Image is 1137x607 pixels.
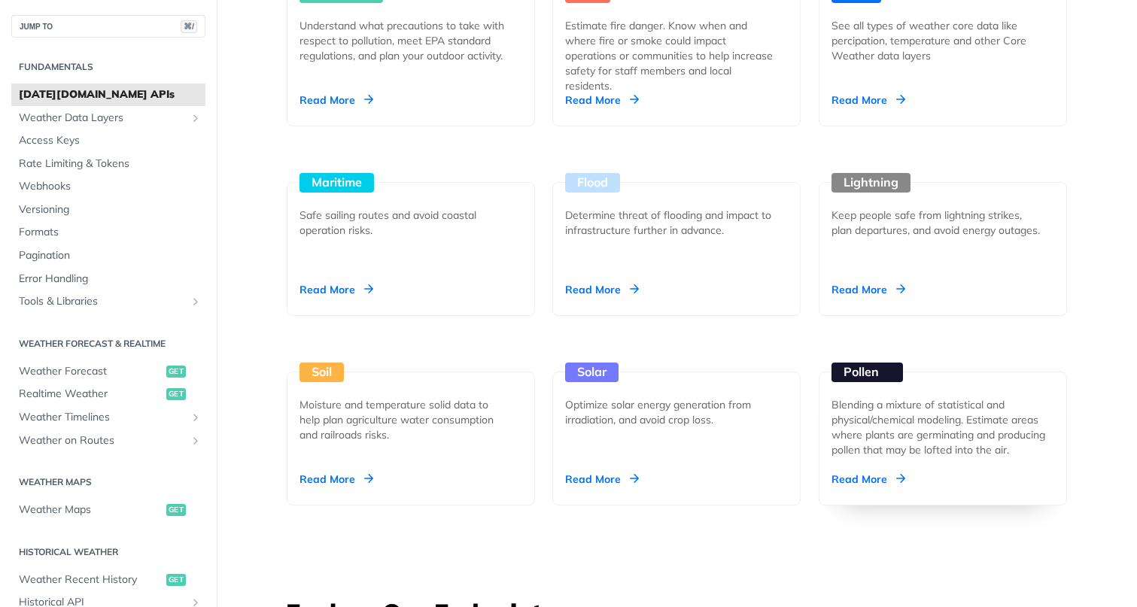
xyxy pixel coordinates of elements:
a: Rate Limiting & Tokens [11,153,205,175]
span: Tools & Libraries [19,294,186,309]
div: Blending a mixture of statistical and physical/chemical modeling. Estimate areas where plants are... [831,397,1054,457]
span: Weather Forecast [19,364,163,379]
span: get [166,574,186,586]
div: Pollen [831,363,903,382]
div: Read More [565,93,639,108]
span: Versioning [19,202,202,217]
button: Show subpages for Weather Timelines [190,411,202,423]
a: Weather Mapsget [11,499,205,521]
a: Maritime Safe sailing routes and avoid coastal operation risks. Read More [281,126,541,316]
div: Read More [299,93,373,108]
a: Webhooks [11,175,205,198]
a: Error Handling [11,268,205,290]
a: Pollen Blending a mixture of statistical and physical/chemical modeling. Estimate areas where pla... [813,316,1073,505]
div: Optimize solar energy generation from irradiation, and avoid crop loss. [565,397,776,427]
a: Tools & LibrariesShow subpages for Tools & Libraries [11,290,205,313]
span: Rate Limiting & Tokens [19,156,202,171]
a: Lightning Keep people safe from lightning strikes, plan departures, and avoid energy outages. Rea... [813,126,1073,316]
a: Formats [11,221,205,244]
span: Webhooks [19,179,202,194]
button: Show subpages for Weather on Routes [190,435,202,447]
div: Soil [299,363,344,382]
a: Realtime Weatherget [11,383,205,405]
span: get [166,366,186,378]
div: Read More [299,282,373,297]
div: Read More [831,472,905,487]
div: Maritime [299,173,374,193]
div: Lightning [831,173,911,193]
a: Soil Moisture and temperature solid data to help plan agriculture water consumption and railroads... [281,316,541,505]
button: Show subpages for Weather Data Layers [190,112,202,124]
button: Show subpages for Tools & Libraries [190,296,202,308]
a: Weather Recent Historyget [11,569,205,591]
div: Moisture and temperature solid data to help plan agriculture water consumption and railroads risks. [299,397,510,442]
button: JUMP TO⌘/ [11,15,205,38]
a: Solar Optimize solar energy generation from irradiation, and avoid crop loss. Read More [546,316,807,505]
a: Versioning [11,199,205,221]
h2: Fundamentals [11,60,205,74]
span: Pagination [19,248,202,263]
a: [DATE][DOMAIN_NAME] APIs [11,83,205,106]
span: Weather Timelines [19,410,186,425]
span: Realtime Weather [19,387,163,402]
span: Access Keys [19,133,202,148]
div: Solar [565,363,619,382]
div: Flood [565,173,620,193]
span: Weather on Routes [19,433,186,448]
span: get [166,388,186,400]
div: Read More [565,472,639,487]
span: get [166,504,186,516]
div: Determine threat of flooding and impact to infrastructure further in advance. [565,208,776,238]
a: Weather Data LayersShow subpages for Weather Data Layers [11,107,205,129]
a: Pagination [11,244,205,267]
a: Weather Forecastget [11,360,205,383]
a: Weather TimelinesShow subpages for Weather Timelines [11,406,205,429]
span: ⌘/ [181,20,197,33]
div: See all types of weather core data like percipation, temperature and other Core Weather data layers [831,18,1042,63]
h2: Weather Maps [11,475,205,489]
div: Read More [831,282,905,297]
div: Safe sailing routes and avoid coastal operation risks. [299,208,510,238]
span: Weather Recent History [19,572,163,587]
a: Weather on RoutesShow subpages for Weather on Routes [11,429,205,452]
div: Understand what precautions to take with respect to pollution, meet EPA standard regulations, and... [299,18,510,63]
a: Access Keys [11,129,205,152]
span: [DATE][DOMAIN_NAME] APIs [19,87,202,102]
div: Read More [299,472,373,487]
div: Read More [831,93,905,108]
div: Keep people safe from lightning strikes, plan departures, and avoid energy outages. [831,208,1042,238]
span: Weather Data Layers [19,111,186,126]
span: Formats [19,225,202,240]
h2: Weather Forecast & realtime [11,337,205,351]
div: Estimate fire danger. Know when and where fire or smoke could impact operations or communities to... [565,18,776,93]
div: Read More [565,282,639,297]
h2: Historical Weather [11,545,205,559]
a: Flood Determine threat of flooding and impact to infrastructure further in advance. Read More [546,126,807,316]
span: Error Handling [19,272,202,287]
span: Weather Maps [19,502,163,517]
